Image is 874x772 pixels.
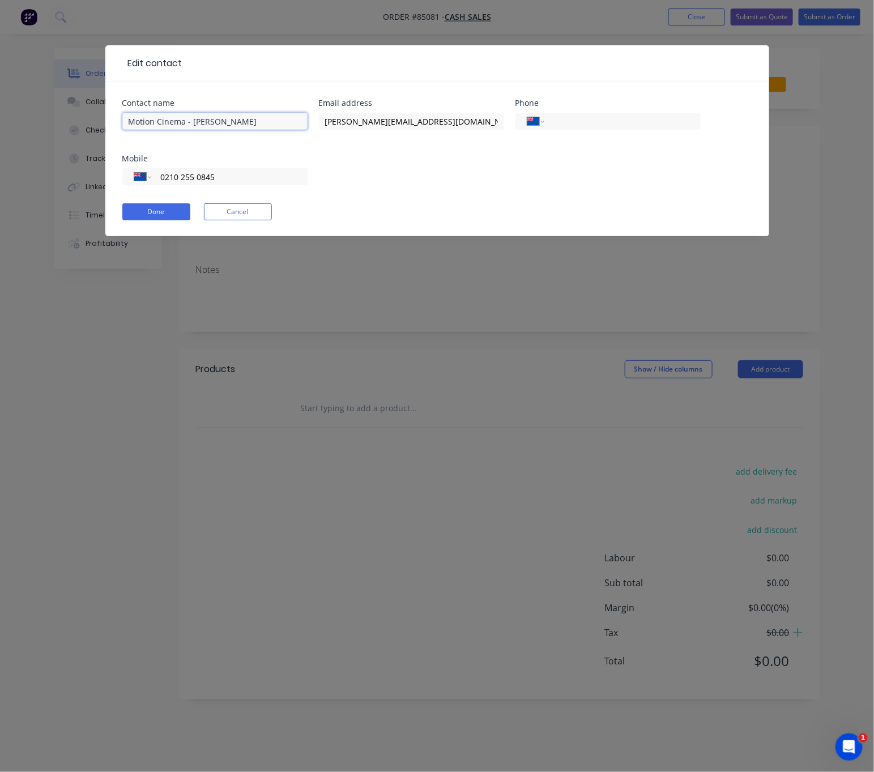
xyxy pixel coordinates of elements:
iframe: Intercom live chat [835,733,863,761]
button: Done [122,203,190,220]
div: Mobile [122,155,308,163]
div: Email address [319,99,504,107]
div: Edit contact [122,57,182,70]
div: Contact name [122,99,308,107]
button: Cancel [204,203,272,220]
span: 1 [859,733,868,743]
div: Phone [515,99,701,107]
